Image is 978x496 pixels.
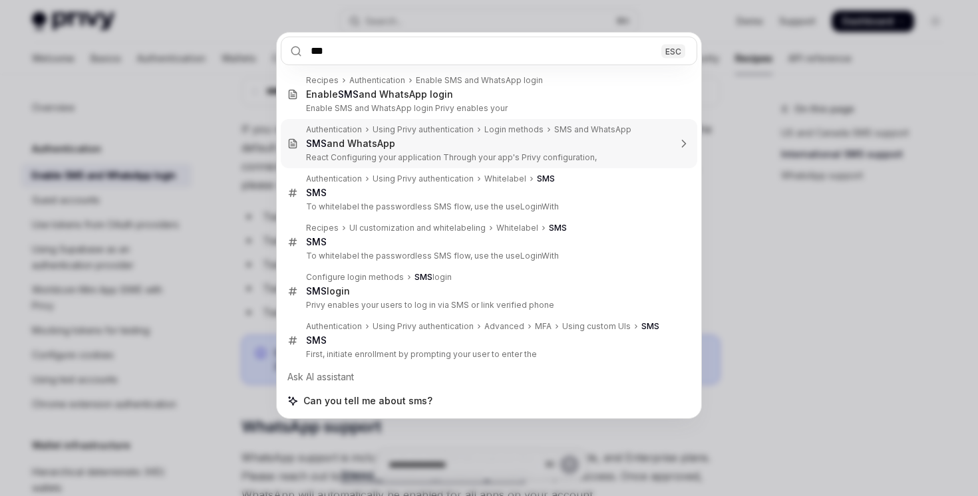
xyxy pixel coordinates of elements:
[373,174,474,184] div: Using Privy authentication
[661,44,685,58] div: ESC
[306,187,327,198] b: SMS
[373,321,474,332] div: Using Privy authentication
[349,75,405,86] div: Authentication
[306,251,669,261] p: To whitelabel the passwordless SMS flow, use the useLoginWith
[306,285,327,297] b: SMS
[281,365,697,389] div: Ask AI assistant
[484,174,526,184] div: Whitelabel
[306,138,395,150] div: and WhatsApp
[537,174,555,184] b: SMS
[306,321,362,332] div: Authentication
[484,124,544,135] div: Login methods
[338,88,359,100] b: SMS
[496,223,538,233] div: Whitelabel
[306,138,327,149] b: SMS
[306,152,669,163] p: React Configuring your application Through your app's Privy configuration,
[306,285,350,297] div: login
[549,223,567,233] b: SMS
[306,300,669,310] p: Privy enables your users to log in via SMS or link verified phone
[484,321,524,332] div: Advanced
[641,321,659,331] b: SMS
[306,88,453,100] div: Enable and WhatsApp login
[306,201,669,212] p: To whitelabel the passwordless SMS flow, use the useLoginWith
[306,75,339,86] div: Recipes
[414,272,452,283] div: login
[306,236,327,247] b: SMS
[303,394,432,408] span: Can you tell me about sms?
[306,103,669,114] p: Enable SMS and WhatsApp login Privy enables your
[416,75,543,86] div: Enable SMS and WhatsApp login
[306,223,339,233] div: Recipes
[554,124,631,135] div: SMS and WhatsApp
[414,272,432,282] b: SMS
[306,174,362,184] div: Authentication
[562,321,631,332] div: Using custom UIs
[306,334,327,346] b: SMS
[306,272,404,283] div: Configure login methods
[535,321,552,332] div: MFA
[306,349,669,360] p: First, initiate enrollment by prompting your user to enter the
[349,223,486,233] div: UI customization and whitelabeling
[373,124,474,135] div: Using Privy authentication
[306,124,362,135] div: Authentication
